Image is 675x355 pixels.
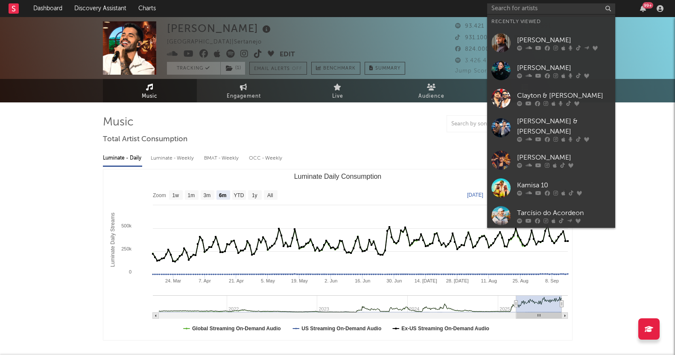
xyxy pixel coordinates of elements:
text: [DATE] [467,192,483,198]
div: [PERSON_NAME] [517,63,611,73]
div: BMAT - Weekly [204,151,240,166]
div: Tarcísio do Acordeon [517,208,611,218]
text: 6m [219,192,226,198]
text: 2. Jun [324,278,337,283]
div: [GEOGRAPHIC_DATA] | Sertanejo [167,37,272,47]
text: 250k [121,246,131,251]
span: Jump Score: 81.7 [455,68,505,74]
text: 3m [203,192,210,198]
div: [PERSON_NAME] [517,35,611,45]
div: Clayton & [PERSON_NAME] [517,90,611,101]
div: Luminate - Daily [103,151,142,166]
div: Luminate - Weekly [151,151,196,166]
input: Search by song name or URL [447,121,537,128]
text: 0 [129,269,131,274]
button: Edit [280,49,295,60]
text: 1m [187,192,195,198]
text: Luminate Daily Streams [110,212,116,267]
div: 99 + [643,2,653,9]
div: OCC - Weekly [249,151,283,166]
text: YTD [234,192,244,198]
span: Engagement [227,91,261,102]
span: ( 1 ) [220,62,245,75]
text: 24. Mar [165,278,181,283]
text: 7. Apr [199,278,211,283]
text: Zoom [153,192,166,198]
button: Summary [365,62,405,75]
text: 16. Jun [355,278,370,283]
text: 11. Aug [481,278,497,283]
a: [PERSON_NAME] [487,57,615,84]
text: 8. Sep [545,278,559,283]
div: Kamisa 10 [517,180,611,190]
text: 1y [251,192,257,198]
a: Live [291,79,385,102]
svg: Luminate Daily Consumption [103,169,572,340]
text: 21. Apr [229,278,244,283]
span: Music [142,91,158,102]
span: 93.421 [455,23,484,29]
div: Recently Viewed [491,17,611,27]
text: Luminate Daily Consumption [294,173,381,180]
text: Global Streaming On-Demand Audio [192,326,281,332]
span: Total Artist Consumption [103,134,187,145]
div: [PERSON_NAME] [167,21,273,35]
span: Summary [375,66,400,71]
span: 824.000 [455,47,489,52]
text: 30. Jun [386,278,402,283]
a: Tarcísio do Acordeon [487,202,615,230]
text: 1w [172,192,179,198]
em: Off [292,67,302,71]
a: Benchmark [311,62,360,75]
button: Email AlertsOff [249,62,307,75]
text: 25. Aug [512,278,528,283]
text: US Streaming On-Demand Audio [301,326,381,332]
a: [PERSON_NAME] [487,29,615,57]
a: Music [103,79,197,102]
text: 5. May [260,278,275,283]
span: 3.426.436 Monthly Listeners [455,58,546,64]
a: Clayton & [PERSON_NAME] [487,84,615,112]
text: 19. May [291,278,308,283]
span: 931.100 [455,35,488,41]
text: Ex-US Streaming On-Demand Audio [401,326,489,332]
a: [PERSON_NAME] & [PERSON_NAME] [487,112,615,146]
input: Search for artists [487,3,615,14]
div: [PERSON_NAME] [517,152,611,163]
a: Engagement [197,79,291,102]
div: [PERSON_NAME] & [PERSON_NAME] [517,116,611,137]
text: 500k [121,223,131,228]
text: 28. [DATE] [446,278,468,283]
span: Benchmark [323,64,356,74]
text: 14. [DATE] [414,278,437,283]
a: Audience [385,79,479,102]
a: [PERSON_NAME] [487,146,615,174]
span: Live [332,91,343,102]
text: All [267,192,272,198]
button: (1) [221,62,245,75]
span: Audience [418,91,444,102]
a: Kamisa 10 [487,174,615,202]
a: Playlists/Charts [479,79,573,102]
button: 99+ [640,5,646,12]
button: Tracking [167,62,220,75]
